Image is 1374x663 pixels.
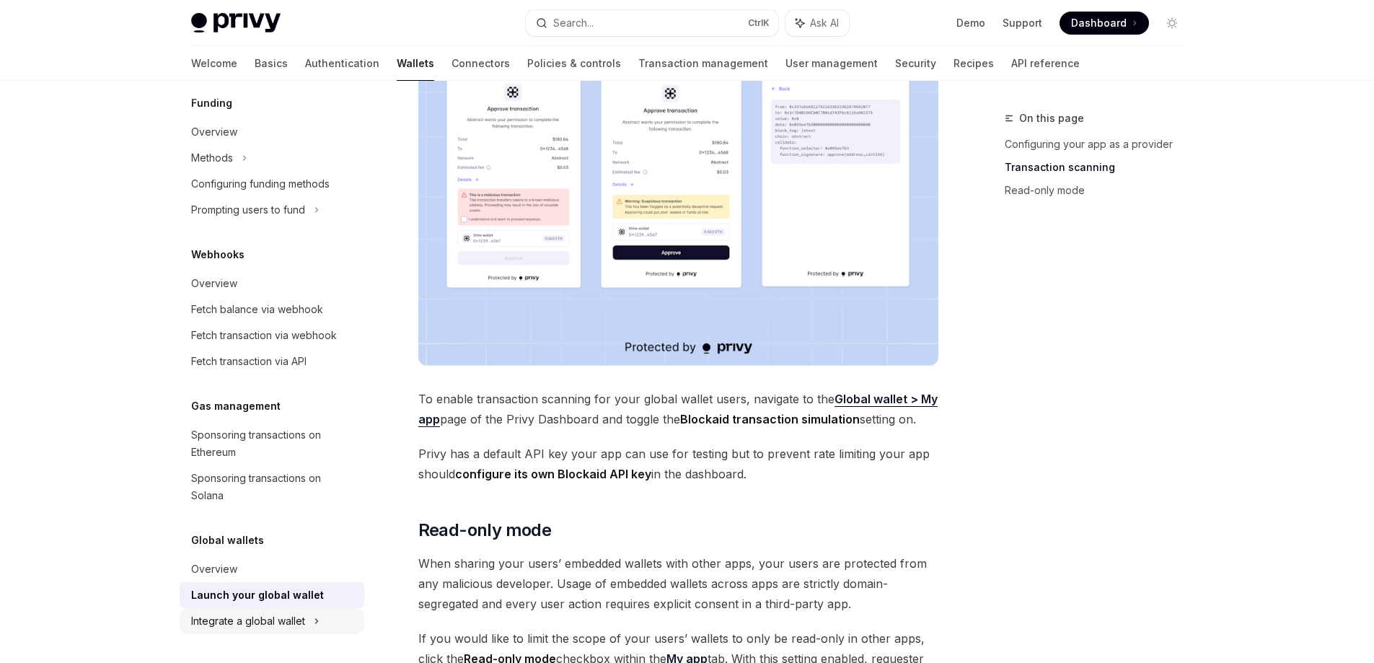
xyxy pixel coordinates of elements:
div: Overview [191,275,237,292]
a: User management [785,46,878,81]
a: Overview [180,271,364,297]
a: Read-only mode [1005,179,1195,202]
button: Ask AI [785,10,849,36]
a: Welcome [191,46,237,81]
a: Configuring your app as a provider [1005,133,1195,156]
a: API reference [1011,46,1080,81]
a: Authentication [305,46,379,81]
a: Fetch transaction via API [180,348,364,374]
a: Basics [255,46,288,81]
div: Integrate a global wallet [191,612,305,630]
button: Search...CtrlK [526,10,778,36]
span: When sharing your users’ embedded wallets with other apps, your users are protected from any mali... [418,553,938,614]
a: Fetch balance via webhook [180,297,364,322]
div: Prompting users to fund [191,201,305,219]
a: Wallets [397,46,434,81]
div: Search... [553,14,594,32]
div: Configuring funding methods [191,175,330,193]
span: Ctrl K [748,17,770,29]
button: Toggle dark mode [1161,12,1184,35]
h5: Webhooks [191,246,245,263]
a: Demo [956,16,985,30]
a: Global wallet > My app [418,392,938,427]
span: To enable transaction scanning for your global wallet users, navigate to the page of the Privy Da... [418,389,938,429]
span: Privy has a default API key your app can use for testing but to prevent rate limiting your app sh... [418,444,938,484]
span: Ask AI [810,16,839,30]
div: Overview [191,561,237,578]
a: Support [1003,16,1042,30]
a: Security [895,46,936,81]
div: Overview [191,123,237,141]
div: Fetch transaction via webhook [191,327,337,344]
a: Recipes [954,46,994,81]
a: Connectors [452,46,510,81]
a: Transaction scanning [1005,156,1195,179]
a: Transaction management [638,46,768,81]
a: Sponsoring transactions on Ethereum [180,422,364,465]
a: Dashboard [1060,12,1149,35]
div: Launch your global wallet [191,587,324,604]
span: Read-only mode [418,519,552,542]
h5: Global wallets [191,532,264,549]
a: Launch your global wallet [180,582,364,608]
img: light logo [191,13,281,33]
div: Sponsoring transactions on Ethereum [191,426,356,461]
strong: Blockaid transaction simulation [680,412,860,426]
div: Methods [191,149,233,167]
h5: Gas management [191,398,281,415]
div: Fetch transaction via API [191,353,307,370]
div: Fetch balance via webhook [191,301,323,318]
strong: configure its own Blockaid API key [455,467,651,481]
a: Configuring funding methods [180,171,364,197]
div: Sponsoring transactions on Solana [191,470,356,504]
span: Dashboard [1071,16,1127,30]
a: Sponsoring transactions on Solana [180,465,364,509]
span: On this page [1019,110,1084,127]
a: Overview [180,119,364,145]
a: Fetch transaction via webhook [180,322,364,348]
a: Policies & controls [527,46,621,81]
a: Overview [180,556,364,582]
